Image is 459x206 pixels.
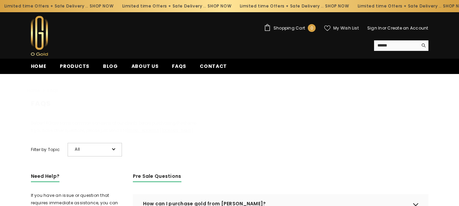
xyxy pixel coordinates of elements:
a: About us [125,62,165,74]
span: Shopping Cart [273,26,305,30]
button: Search [418,40,428,51]
a: Home [28,87,40,94]
a: SHOP NOW [325,2,349,10]
a: Home [24,62,53,74]
span: Filter by Topic [31,146,60,153]
a: [EMAIL_ADDRESS][DOMAIN_NAME] [127,128,193,133]
h1: FAQs [31,97,428,115]
nav: breadcrumbs [28,83,425,98]
span: FAQs [48,87,58,94]
span: 0 [311,24,313,32]
a: FAQs [165,62,193,74]
div: Limited time Offers + Safe Delivery .. [118,1,236,12]
a: Create an Account [387,25,428,31]
span: Blog [103,63,118,70]
span: Home [31,63,47,70]
a: My Wish List [324,25,359,31]
span: FAQs [172,63,186,70]
img: Ogold Shop [31,16,48,56]
span: Contact [200,63,227,70]
a: Products [53,62,96,74]
a: SHOP NOW [90,2,113,10]
span: My Wish List [333,26,359,30]
h3: Pre Sale Questions [133,172,181,182]
a: Sign In [367,25,382,31]
summary: Search [374,40,428,51]
span: About us [131,63,159,70]
span: or [382,25,386,31]
div: All [68,143,122,156]
a: Contact [193,62,234,74]
div: Limited time Offers + Safe Delivery .. [235,1,353,12]
a: Blog [96,62,125,74]
span: All [75,146,109,153]
a: SHOP NOW [208,2,231,10]
a: Shopping Cart [264,24,316,32]
span: Products [60,63,89,70]
p: Below FAQ are some common concerns of our clients before purchasing the theme. If you have other ... [31,119,428,134]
